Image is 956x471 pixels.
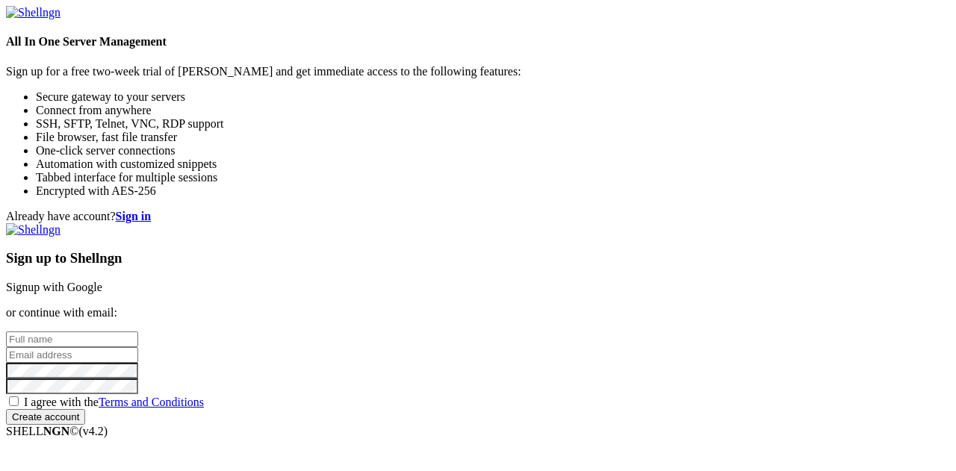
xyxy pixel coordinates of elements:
li: Automation with customized snippets [36,157,950,171]
input: Full name [6,331,138,347]
li: Connect from anywhere [36,104,950,117]
span: SHELL © [6,425,108,437]
img: Shellngn [6,6,60,19]
li: Secure gateway to your servers [36,90,950,104]
a: Terms and Conditions [99,396,204,408]
img: Shellngn [6,223,60,237]
li: Tabbed interface for multiple sessions [36,171,950,184]
input: Create account [6,409,85,425]
input: Email address [6,347,138,363]
p: or continue with email: [6,306,950,319]
a: Sign in [116,210,152,222]
span: 4.2.0 [79,425,108,437]
input: I agree with theTerms and Conditions [9,396,19,406]
a: Signup with Google [6,281,102,293]
li: File browser, fast file transfer [36,131,950,144]
span: I agree with the [24,396,204,408]
h3: Sign up to Shellngn [6,250,950,266]
li: SSH, SFTP, Telnet, VNC, RDP support [36,117,950,131]
div: Already have account? [6,210,950,223]
li: One-click server connections [36,144,950,157]
h4: All In One Server Management [6,35,950,49]
p: Sign up for a free two-week trial of [PERSON_NAME] and get immediate access to the following feat... [6,65,950,78]
b: NGN [43,425,70,437]
li: Encrypted with AES-256 [36,184,950,198]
